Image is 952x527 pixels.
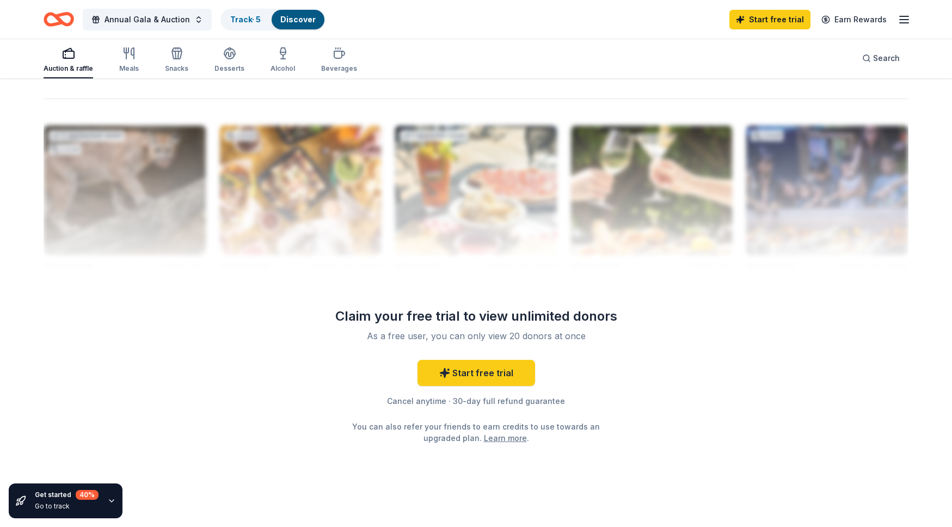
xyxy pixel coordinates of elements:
div: Beverages [321,64,357,73]
div: 40 % [76,490,99,500]
a: Start free trial [729,10,810,29]
a: Track· 5 [230,15,261,24]
div: Alcohol [271,64,295,73]
div: Desserts [214,64,244,73]
a: Start free trial [417,360,535,386]
a: Discover [280,15,316,24]
button: Search [853,47,908,69]
a: Home [44,7,74,32]
button: Alcohol [271,42,295,78]
button: Track· 5Discover [220,9,325,30]
div: You can also refer your friends to earn credits to use towards an upgraded plan. . [350,421,603,444]
div: Go to track [35,502,99,511]
div: Snacks [165,64,188,73]
button: Snacks [165,42,188,78]
div: Auction & raffle [44,64,93,73]
a: Learn more [484,432,527,444]
div: As a free user, you can only view 20 donors at once [333,329,620,342]
button: Beverages [321,42,357,78]
div: Get started [35,490,99,500]
button: Desserts [214,42,244,78]
span: Search [873,52,900,65]
div: Cancel anytime · 30-day full refund guarantee [320,395,633,408]
span: Annual Gala & Auction [105,13,190,26]
button: Auction & raffle [44,42,93,78]
a: Earn Rewards [815,10,893,29]
div: Meals [119,64,139,73]
div: Claim your free trial to view unlimited donors [320,308,633,325]
button: Meals [119,42,139,78]
button: Annual Gala & Auction [83,9,212,30]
